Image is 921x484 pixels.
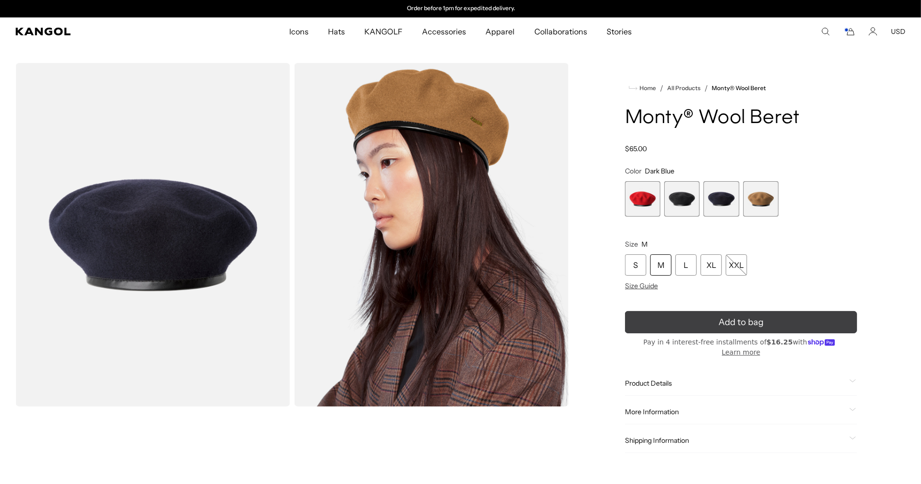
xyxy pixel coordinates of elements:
[534,17,587,46] span: Collaborations
[667,85,701,92] a: All Products
[625,379,845,388] span: Product Details
[476,17,524,46] a: Apparel
[675,254,697,276] div: L
[289,17,309,46] span: Icons
[361,5,561,13] div: Announcement
[16,63,290,406] img: color-dark-blue
[355,17,412,46] a: KANGOLF
[625,108,857,129] h1: Monty® Wool Beret
[743,181,779,217] div: 4 of 4
[701,82,708,94] li: /
[726,254,747,276] div: XXL
[625,407,845,416] span: More Information
[328,17,345,46] span: Hats
[318,17,355,46] a: Hats
[718,316,764,329] span: Add to bag
[645,167,674,175] span: Dark Blue
[294,63,569,406] img: wood
[641,240,648,249] span: M
[16,28,191,35] a: Kangol
[280,17,318,46] a: Icons
[701,254,722,276] div: XL
[664,181,700,217] label: Black
[656,82,663,94] li: /
[664,181,700,217] div: 2 of 4
[821,27,830,36] summary: Search here
[703,181,739,217] div: 3 of 4
[361,5,561,13] div: 2 of 2
[712,85,766,92] a: Monty® Wool Beret
[869,27,877,36] a: Account
[625,181,660,217] div: 1 of 4
[625,144,647,153] span: $65.00
[703,181,739,217] label: Dark Blue
[625,167,641,175] span: Color
[597,17,641,46] a: Stories
[625,281,658,290] span: Size Guide
[625,436,845,445] span: Shipping Information
[485,17,515,46] span: Apparel
[422,17,466,46] span: Accessories
[891,27,905,36] button: USD
[650,254,671,276] div: M
[625,254,646,276] div: S
[364,17,403,46] span: KANGOLF
[625,240,638,249] span: Size
[625,82,857,94] nav: breadcrumbs
[625,311,857,333] button: Add to bag
[743,181,779,217] label: Wood
[629,84,656,93] a: Home
[607,17,632,46] span: Stories
[638,85,656,92] span: Home
[361,5,561,13] slideshow-component: Announcement bar
[843,27,855,36] button: Cart
[407,5,515,13] p: Order before 1pm for expedited delivery.
[525,17,597,46] a: Collaborations
[412,17,476,46] a: Accessories
[625,181,660,217] label: Red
